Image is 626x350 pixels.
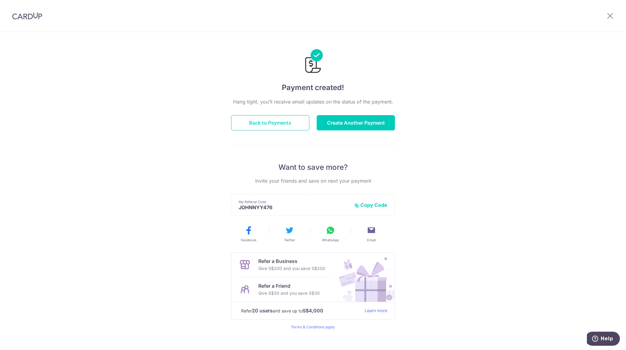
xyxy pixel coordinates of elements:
span: Twitter [284,238,295,242]
button: Copy Code [354,202,387,208]
strong: 20 users [252,307,273,314]
strong: S$4,000 [303,307,323,314]
button: Facebook [230,225,267,242]
p: Give S$30 and you save S$30 [258,290,320,297]
iframe: Opens a widget where you can find more information [587,332,620,347]
span: Email [367,238,376,242]
p: Refer and save up to [241,307,360,315]
span: Facebook [241,238,256,242]
p: Hang tight, you’ll receive email updates on the status of the payment. [231,98,395,105]
button: Email [353,225,389,242]
button: WhatsApp [312,225,348,242]
p: Refer a Friend [258,282,320,290]
img: CardUp [12,12,42,20]
span: WhatsApp [322,238,339,242]
p: Invite your friends and save on next your payment [231,177,395,184]
button: Twitter [271,225,307,242]
p: Give S$200 and you save S$200 [258,265,325,272]
img: Refer [333,253,395,302]
p: JOHNNYY476 [239,204,349,210]
p: My Referral Code [239,199,349,204]
button: Back to Payments [231,115,309,130]
button: Create Another Payment [317,115,395,130]
p: Want to save more? [231,162,395,172]
img: Payments [303,49,323,75]
h4: Payment created! [231,82,395,93]
p: Refer a Business [258,257,325,265]
a: Learn more [365,307,387,315]
a: Terms & Conditions apply [291,325,335,329]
